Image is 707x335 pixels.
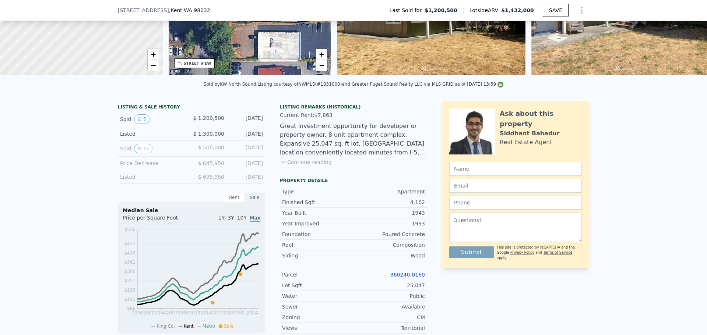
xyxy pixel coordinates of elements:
[449,162,582,176] input: Name
[282,231,353,238] div: Foundation
[425,7,457,14] span: $1,200,500
[198,174,224,180] span: $ 695,950
[353,209,425,217] div: 1943
[280,104,427,110] div: Listing Remarks (Historical)
[353,199,425,206] div: 4,162
[316,49,327,60] a: Zoom in
[151,50,155,59] span: +
[282,241,353,249] div: Roof
[124,241,136,246] tspan: $471
[282,324,353,332] div: Views
[148,49,159,60] a: Zoom in
[120,160,186,167] div: Price Decrease
[449,196,582,210] input: Phone
[280,122,427,157] div: Great investment opportunity for developer or property owner. 8 unit apartment complex. Expansive...
[469,7,501,14] span: Lotside ARV
[500,138,552,147] div: Real Estate Agent
[224,324,233,329] span: Sale
[230,130,263,138] div: [DATE]
[124,288,136,293] tspan: $196
[353,220,425,227] div: 1993
[184,61,211,66] div: STREET VIEW
[184,324,194,329] span: Kent
[156,324,175,329] span: King Co.
[148,60,159,71] a: Zoom out
[228,215,234,221] span: 3Y
[280,158,332,166] button: Continue reading
[250,215,260,222] span: Max
[212,310,224,316] tspan: 2017
[282,303,353,310] div: Sewer
[353,231,425,238] div: Poured Concrete
[497,245,582,261] div: This site is protected by reCAPTCHA and the Google and apply.
[224,193,245,202] div: Rent
[282,314,353,321] div: Zoning
[201,310,212,316] tspan: 2014
[118,7,169,14] span: [STREET_ADDRESS]
[169,7,210,14] span: , Kent
[120,173,186,181] div: Listed
[353,188,425,195] div: Apartment
[198,145,224,150] span: $ 500,000
[235,310,246,316] tspan: 2021
[237,215,247,221] span: 10Y
[282,271,353,278] div: Parcel
[353,314,425,321] div: CM
[124,278,136,283] tspan: $251
[230,173,263,181] div: [DATE]
[124,297,136,302] tspan: $141
[282,199,353,206] div: Finished Sqft
[118,104,265,111] div: LISTING & SALE HISTORY
[120,144,186,153] div: Sold
[353,324,425,332] div: Territorial
[123,207,260,214] div: Median Sale
[449,179,582,193] input: Email
[124,250,136,256] tspan: $416
[501,7,534,13] span: $1,432,000
[218,215,225,221] span: 1Y
[204,82,258,87] div: Sold by KW North Sound .
[247,310,258,316] tspan: 2024
[166,310,177,316] tspan: 2007
[134,144,152,153] button: View historical data
[224,310,235,316] tspan: 2019
[500,129,560,138] div: Siddhant Bahadur
[510,250,534,254] a: Privacy Policy
[120,130,186,138] div: Listed
[282,220,353,227] div: Year Improved
[353,241,425,249] div: Composition
[319,61,324,70] span: −
[353,282,425,289] div: 25,047
[245,193,265,202] div: Sale
[230,160,263,167] div: [DATE]
[177,310,189,316] tspan: 2009
[314,112,333,118] span: $7,863
[124,227,136,232] tspan: $556
[193,131,224,137] span: $ 1,300,000
[282,209,353,217] div: Year Built
[282,252,353,259] div: Siding
[497,82,503,88] img: NWMLS Logo
[132,310,143,316] tspan: 2000
[353,303,425,310] div: Available
[390,7,425,14] span: Last Sold for
[124,260,136,265] tspan: $361
[120,114,186,124] div: Sold
[155,310,166,316] tspan: 2004
[316,60,327,71] a: Zoom out
[189,310,201,316] tspan: 2012
[319,50,324,59] span: +
[543,4,569,17] button: SAVE
[134,114,150,124] button: View historical data
[151,61,155,70] span: −
[123,214,191,226] div: Price per Square Foot
[198,160,224,166] span: $ 645,950
[282,282,353,289] div: Lot Sqft
[282,188,353,195] div: Type
[127,306,136,311] tspan: $86
[280,112,314,118] span: Current Rent:
[282,292,353,300] div: Water
[500,108,582,129] div: Ask about this property
[203,324,215,329] span: Metro
[390,272,425,278] a: 360240-0160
